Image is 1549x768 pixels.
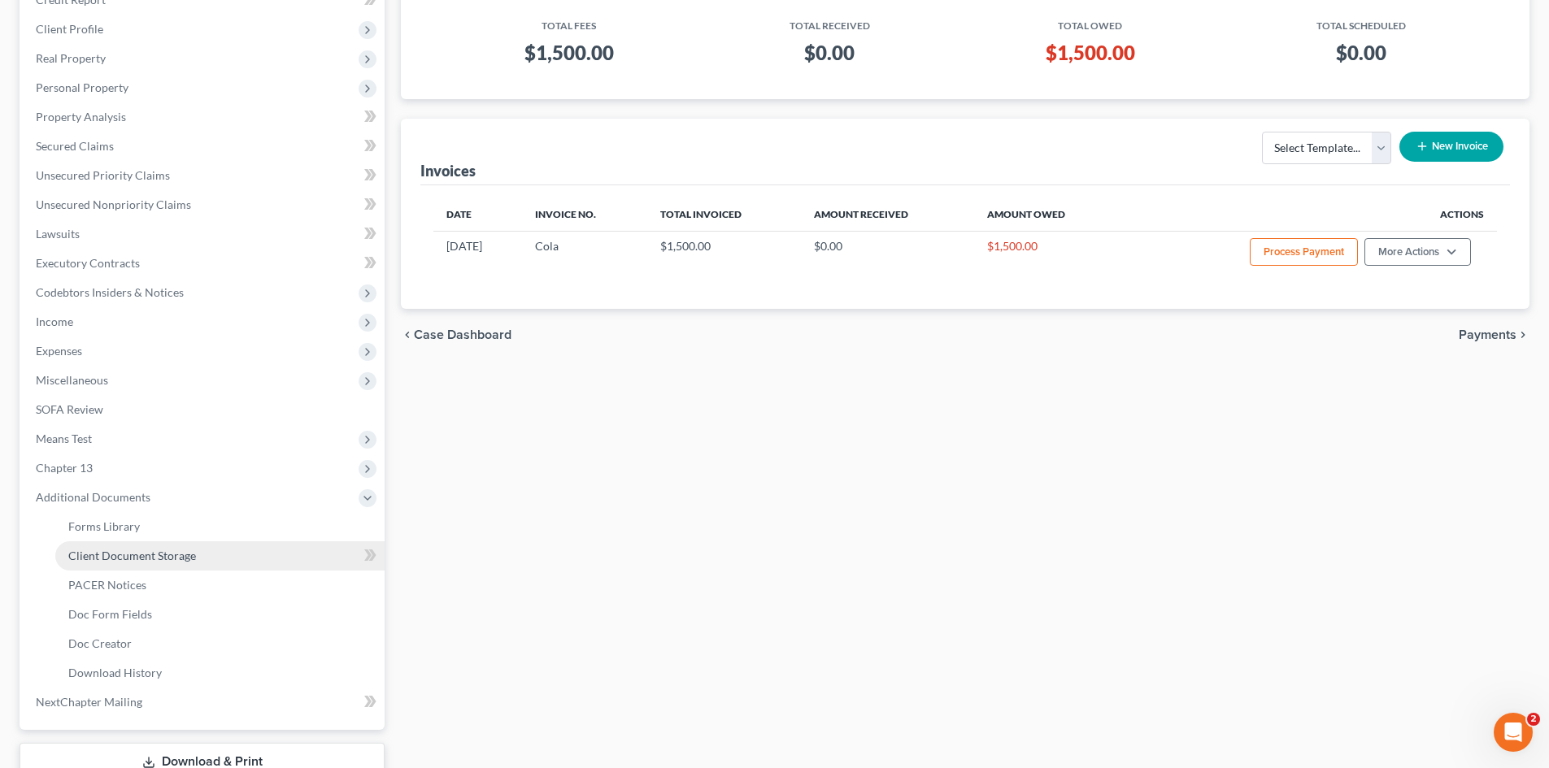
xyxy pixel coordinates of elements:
h3: $1,500.00 [446,40,691,66]
span: Download History [68,666,162,679]
th: Total Owed [955,10,1225,33]
i: chevron_left [401,328,414,341]
span: Forms Library [68,519,140,533]
td: $1,500.00 [974,231,1124,276]
td: $1,500.00 [647,231,801,276]
a: Unsecured Priority Claims [23,161,385,190]
th: Total Invoiced [647,198,801,231]
span: Income [36,315,73,328]
span: Payments [1459,328,1516,341]
h3: $1,500.00 [968,40,1212,66]
td: [DATE] [433,231,522,276]
a: Lawsuits [23,219,385,249]
th: Total Fees [433,10,704,33]
th: Date [433,198,522,231]
button: New Invoice [1399,132,1503,162]
span: Executory Contracts [36,256,140,270]
a: Property Analysis [23,102,385,132]
span: Means Test [36,432,92,445]
span: Property Analysis [36,110,126,124]
span: Doc Form Fields [68,607,152,621]
span: Chapter 13 [36,461,93,475]
span: Client Document Storage [68,549,196,562]
span: Secured Claims [36,139,114,153]
a: Unsecured Nonpriority Claims [23,190,385,219]
button: More Actions [1364,238,1471,266]
button: Process Payment [1250,238,1358,266]
a: Doc Form Fields [55,600,385,629]
div: Invoices [420,161,476,180]
th: Total Scheduled [1226,10,1497,33]
th: Total Received [705,10,955,33]
span: Expenses [36,344,82,358]
td: $0.00 [801,231,973,276]
th: Amount Received [801,198,973,231]
span: Client Profile [36,22,103,36]
span: Lawsuits [36,227,80,241]
a: Secured Claims [23,132,385,161]
td: Cola [522,231,647,276]
a: NextChapter Mailing [23,688,385,717]
th: Amount Owed [974,198,1124,231]
th: Invoice No. [522,198,647,231]
a: PACER Notices [55,571,385,600]
button: Payments chevron_right [1459,328,1529,341]
span: Real Property [36,51,106,65]
a: Doc Creator [55,629,385,658]
span: Additional Documents [36,490,150,504]
span: NextChapter Mailing [36,695,142,709]
button: chevron_left Case Dashboard [401,328,511,341]
a: Client Document Storage [55,541,385,571]
a: SOFA Review [23,395,385,424]
i: chevron_right [1516,328,1529,341]
span: PACER Notices [68,578,146,592]
a: Download History [55,658,385,688]
span: Case Dashboard [414,328,511,341]
h3: $0.00 [718,40,942,66]
span: Unsecured Nonpriority Claims [36,197,191,211]
span: Unsecured Priority Claims [36,168,170,182]
span: Doc Creator [68,636,132,650]
span: 2 [1527,713,1540,726]
th: Actions [1124,198,1497,231]
span: Codebtors Insiders & Notices [36,285,184,299]
iframe: Intercom live chat [1494,713,1533,752]
span: Miscellaneous [36,373,108,387]
a: Executory Contracts [23,249,385,278]
a: Forms Library [55,512,385,541]
h3: $0.00 [1239,40,1484,66]
span: SOFA Review [36,402,103,416]
span: Personal Property [36,80,128,94]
